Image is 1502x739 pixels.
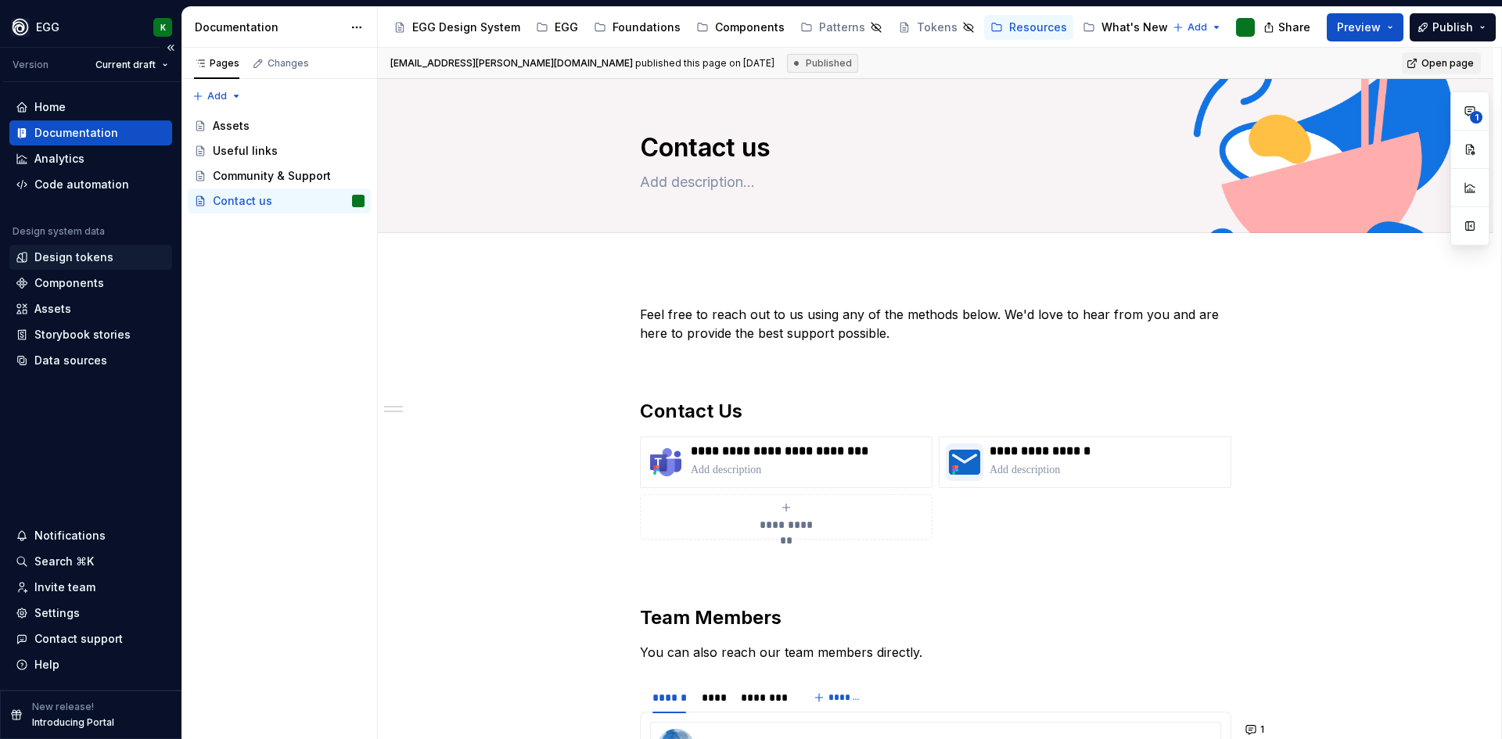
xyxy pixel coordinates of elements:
[640,605,1231,630] h2: Team Members
[34,579,95,595] div: Invite team
[188,188,371,213] a: Contact us
[9,523,172,548] button: Notifications
[9,601,172,626] a: Settings
[9,172,172,197] a: Code automation
[1337,20,1381,35] span: Preview
[34,275,104,291] div: Components
[9,95,172,120] a: Home
[1402,52,1481,74] a: Open page
[1188,21,1207,34] span: Add
[1278,20,1310,35] span: Share
[34,327,131,343] div: Storybook stories
[9,322,172,347] a: Storybook stories
[11,18,30,37] img: 87d06435-c97f-426c-aa5d-5eb8acd3d8b3.png
[3,10,178,44] button: EGGK
[9,549,172,574] button: Search ⌘K
[34,554,94,569] div: Search ⌘K
[34,99,66,115] div: Home
[188,85,246,107] button: Add
[640,399,1231,424] h2: Contact Us
[213,118,250,134] div: Assets
[787,54,858,73] div: Published
[13,225,105,238] div: Design system data
[390,57,774,70] span: published this page on [DATE]
[9,296,172,321] a: Assets
[690,15,791,40] a: Components
[195,20,343,35] div: Documentation
[794,15,889,40] a: Patterns
[34,151,84,167] div: Analytics
[613,20,681,35] div: Foundations
[715,20,785,35] div: Components
[188,138,371,163] a: Useful links
[207,90,227,102] span: Add
[268,57,309,70] div: Changes
[213,168,331,184] div: Community & Support
[9,271,172,296] a: Components
[160,21,166,34] div: K
[32,701,94,713] p: New release!
[9,348,172,373] a: Data sources
[1421,57,1474,70] span: Open page
[1327,13,1403,41] button: Preview
[32,716,114,729] p: Introducing Portal
[9,245,172,270] a: Design tokens
[188,163,371,188] a: Community & Support
[412,20,520,35] div: EGG Design System
[9,652,172,677] button: Help
[555,20,578,35] div: EGG
[1260,723,1264,736] span: 1
[390,57,633,69] span: [EMAIL_ADDRESS][PERSON_NAME][DOMAIN_NAME]
[34,631,123,647] div: Contact support
[640,643,1231,662] p: You can also reach our team members directly.
[34,353,107,368] div: Data sources
[188,113,371,138] a: Assets
[95,59,156,71] span: Current draft
[917,20,958,35] div: Tokens
[34,605,80,621] div: Settings
[637,129,1228,167] textarea: Contact us
[1432,20,1473,35] span: Publish
[213,193,272,209] div: Contact us
[9,146,172,171] a: Analytics
[984,15,1073,40] a: Resources
[34,528,106,543] div: Notifications
[647,443,685,481] img: 3167448a-84d8-489e-8488-07cb71d9c0bc.png
[1256,13,1321,41] button: Share
[9,120,172,145] a: Documentation
[1168,16,1227,38] button: Add
[213,143,278,159] div: Useful links
[530,15,584,40] a: EGG
[387,15,526,40] a: EGG Design System
[34,301,71,317] div: Assets
[387,12,1165,43] div: Page tree
[34,249,113,265] div: Design tokens
[194,57,239,70] div: Pages
[34,177,129,192] div: Code automation
[1076,15,1174,40] a: What's New
[946,443,983,481] img: 25c985e2-32ee-4624-9a83-11392584b8a4.png
[9,575,172,600] a: Invite team
[160,37,181,59] button: Collapse sidebar
[1410,13,1496,41] button: Publish
[36,20,59,35] div: EGG
[34,657,59,673] div: Help
[34,125,118,141] div: Documentation
[892,15,981,40] a: Tokens
[88,54,175,76] button: Current draft
[9,626,172,651] button: Contact support
[819,20,865,35] div: Patterns
[1009,20,1067,35] div: Resources
[588,15,687,40] a: Foundations
[1101,20,1168,35] div: What's New
[640,305,1231,343] p: Feel free to reach out to us using any of the methods below. We'd love to hear from you and are h...
[188,113,371,213] div: Page tree
[13,59,49,71] div: Version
